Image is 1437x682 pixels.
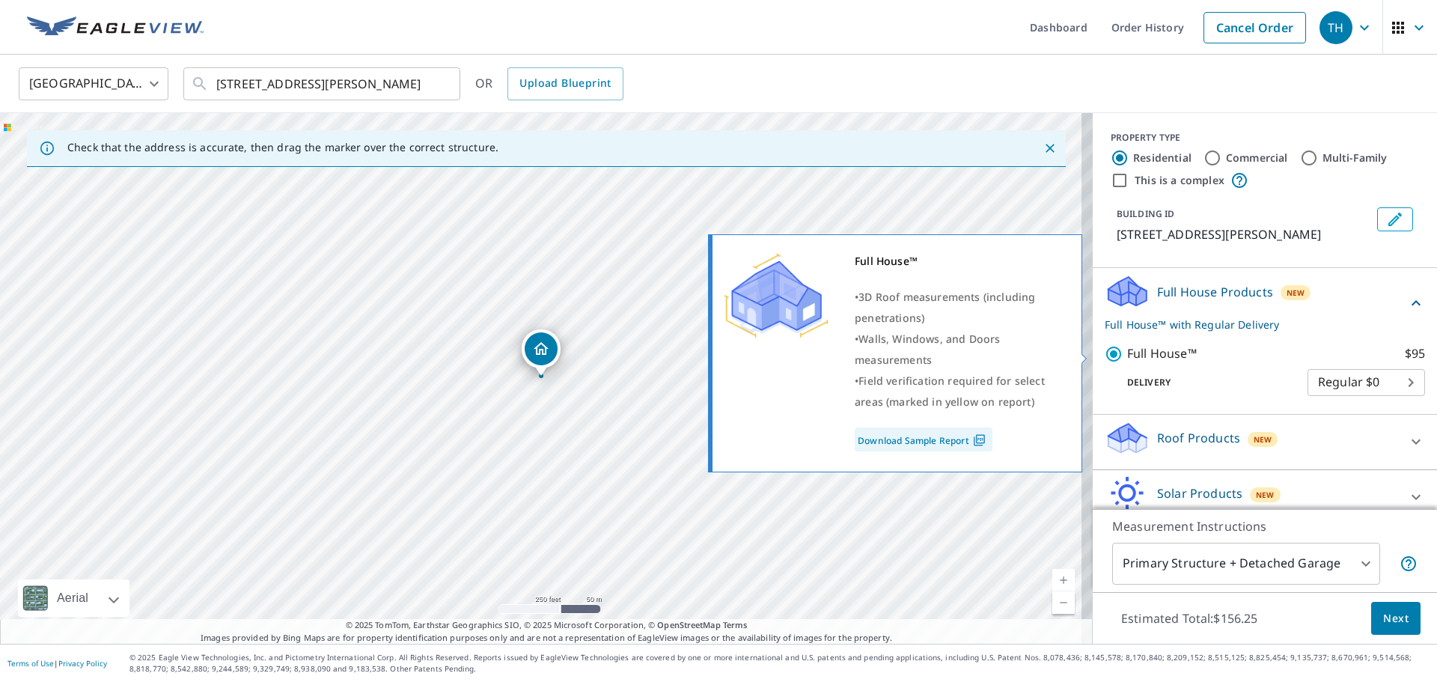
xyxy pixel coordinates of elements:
div: [GEOGRAPHIC_DATA] [19,63,168,105]
div: • [855,329,1063,371]
label: Commercial [1226,150,1288,165]
span: Field verification required for select areas (marked in yellow on report) [855,374,1045,409]
div: Primary Structure + Detached Garage [1112,543,1380,585]
label: Residential [1133,150,1192,165]
p: [STREET_ADDRESS][PERSON_NAME] [1117,225,1371,243]
a: OpenStreetMap [657,619,720,630]
div: Dropped pin, building 1, Residential property, 34 Baxter Ln Chesterfield, MO 63017 [522,329,561,376]
div: Aerial [18,579,129,617]
div: • [855,287,1063,329]
div: Full House™ [855,251,1063,272]
button: Next [1371,602,1421,636]
div: Roof ProductsNew [1105,421,1425,463]
button: Edit building 1 [1377,207,1413,231]
div: Aerial [52,579,93,617]
a: Upload Blueprint [507,67,623,100]
p: Measurement Instructions [1112,517,1418,535]
p: Full House™ with Regular Delivery [1105,317,1407,332]
input: Search by address or latitude-longitude [216,63,430,105]
p: Full House™ [1127,344,1197,363]
p: Delivery [1105,376,1308,389]
p: Solar Products [1157,484,1242,502]
img: EV Logo [27,16,204,39]
label: This is a complex [1135,173,1224,188]
div: • [855,371,1063,412]
p: Check that the address is accurate, then drag the marker over the correct structure. [67,141,498,154]
span: © 2025 TomTom, Earthstar Geographics SIO, © 2025 Microsoft Corporation, © [346,619,748,632]
p: BUILDING ID [1117,207,1174,220]
a: Current Level 17, Zoom Out [1052,591,1075,614]
span: New [1254,433,1272,445]
p: Estimated Total: $156.25 [1109,602,1269,635]
img: Pdf Icon [969,433,989,447]
a: Cancel Order [1203,12,1306,43]
p: Full House Products [1157,283,1273,301]
span: 3D Roof measurements (including penetrations) [855,290,1035,325]
div: Regular $0 [1308,362,1425,404]
a: Current Level 17, Zoom In [1052,569,1075,591]
label: Multi-Family [1322,150,1388,165]
a: Download Sample Report [855,427,992,451]
div: PROPERTY TYPE [1111,131,1419,144]
p: © 2025 Eagle View Technologies, Inc. and Pictometry International Corp. All Rights Reserved. Repo... [129,652,1430,675]
span: Your report will include the primary structure and a detached garage if one exists. [1400,555,1418,573]
span: New [1287,287,1305,299]
a: Terms of Use [7,658,54,669]
p: $95 [1405,344,1425,363]
span: Walls, Windows, and Doors measurements [855,332,1000,367]
a: Privacy Policy [58,658,107,669]
span: Next [1383,609,1409,628]
span: Upload Blueprint [519,74,611,93]
div: Full House ProductsNewFull House™ with Regular Delivery [1105,274,1425,332]
img: Premium [724,251,829,341]
div: OR [475,67,623,100]
button: Close [1040,138,1060,158]
a: Terms [723,619,748,630]
div: TH [1319,11,1352,44]
div: Solar ProductsNew [1105,476,1425,519]
p: Roof Products [1157,429,1240,447]
p: | [7,659,107,668]
span: New [1256,489,1275,501]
